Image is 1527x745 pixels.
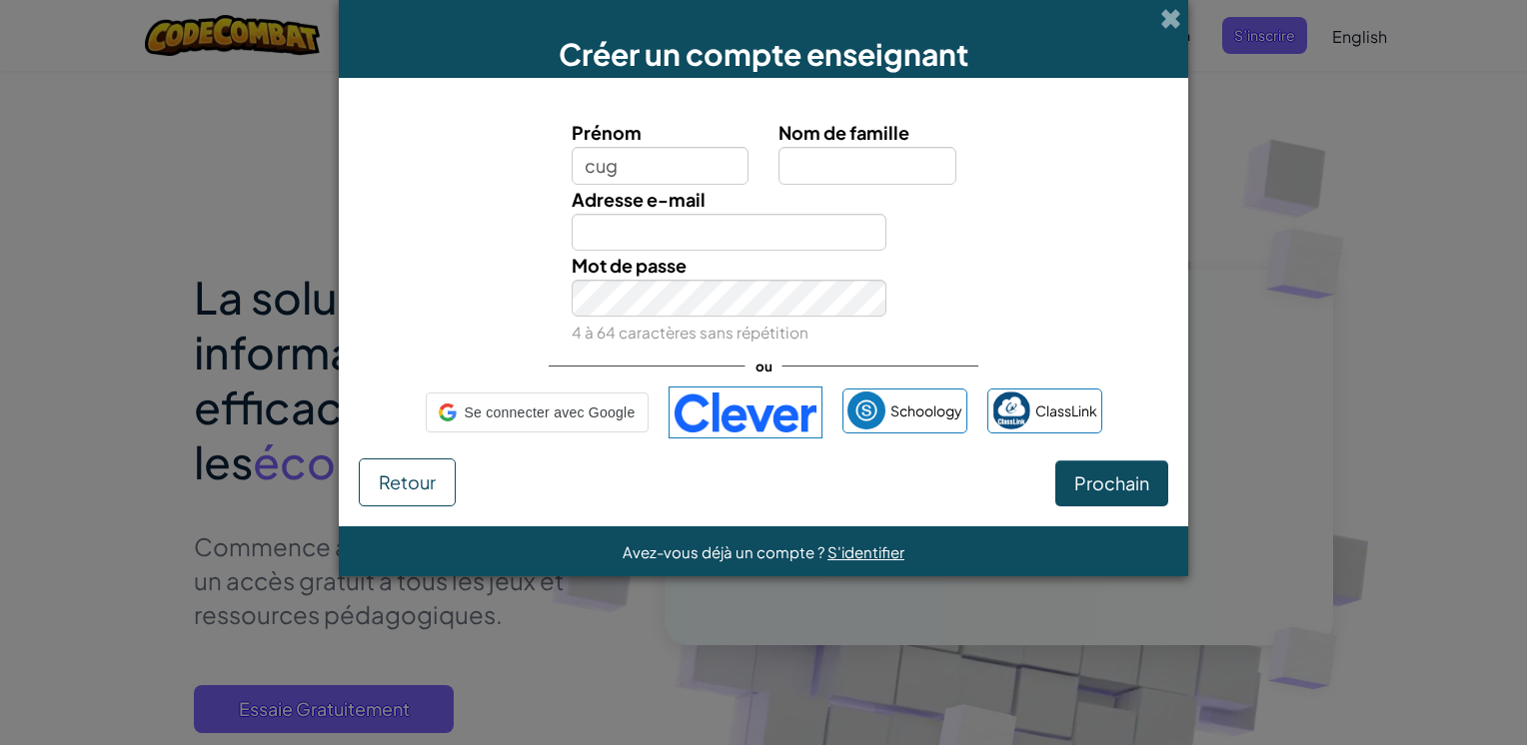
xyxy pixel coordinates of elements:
div: Se connecter avec Google [426,392,649,432]
span: Prénom [572,121,642,144]
img: schoology.png [847,391,885,429]
span: Se connecter avec Google [465,398,636,427]
button: Prochain [1055,460,1168,506]
span: Retour [379,470,436,493]
a: S'identifier [827,542,904,561]
span: Mot de passe [572,254,687,277]
span: ou [746,352,782,380]
span: Créer un compte enseignant [559,35,968,73]
span: Prochain [1074,471,1149,494]
span: Nom de famille [778,121,909,144]
button: Retour [359,458,456,506]
img: clever-logo-blue.png [669,386,822,438]
span: Avez-vous déjà un compte ? [623,542,827,561]
small: 4 à 64 caractères sans répétition [572,323,808,342]
span: ClassLink [1035,396,1097,425]
span: Schoology [890,396,962,425]
img: classlink-logo-small.png [992,391,1030,429]
span: Adresse e-mail [572,188,706,211]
